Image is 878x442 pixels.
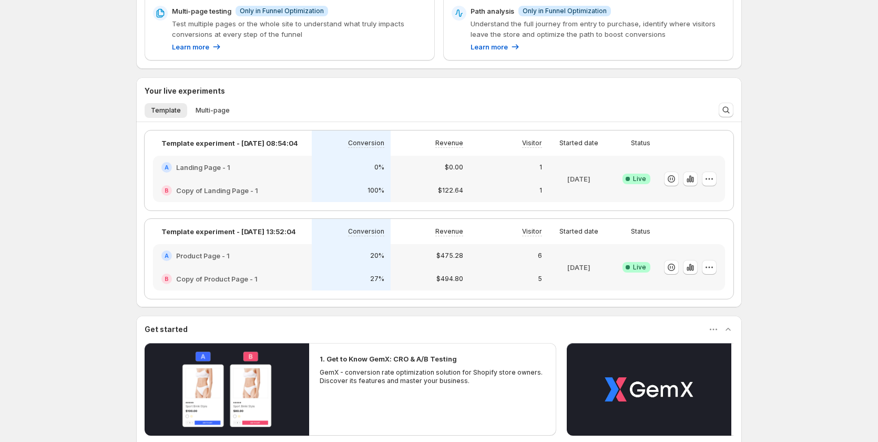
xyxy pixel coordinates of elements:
[522,227,542,236] p: Visitor
[471,18,725,39] p: Understand the full journey from entry to purchase, identify where visitors leave the store and o...
[471,42,508,52] p: Learn more
[165,276,169,282] h2: B
[445,163,463,172] p: $0.00
[370,275,384,283] p: 27%
[436,252,463,260] p: $475.28
[539,163,542,172] p: 1
[567,174,590,184] p: [DATE]
[567,343,731,436] button: Play video
[172,42,222,52] a: Learn more
[719,103,733,117] button: Search and filter results
[176,274,258,284] h2: Copy of Product Page - 1
[196,106,230,115] span: Multi-page
[172,42,209,52] p: Learn more
[471,42,520,52] a: Learn more
[172,18,426,39] p: Test multiple pages or the whole site to understand what truly impacts conversions at every step ...
[471,6,514,16] p: Path analysis
[240,7,324,15] span: Only in Funnel Optimization
[348,227,384,236] p: Conversion
[438,186,463,195] p: $122.64
[567,262,590,273] p: [DATE]
[367,186,384,195] p: 100%
[631,139,650,147] p: Status
[348,139,384,147] p: Conversion
[145,324,188,335] h3: Get started
[165,187,169,194] h2: B
[631,227,650,236] p: Status
[172,6,231,16] p: Multi-page testing
[161,226,296,237] p: Template experiment - [DATE] 13:52:04
[539,186,542,195] p: 1
[538,275,542,283] p: 5
[435,227,463,236] p: Revenue
[523,7,607,15] span: Only in Funnel Optimization
[559,139,598,147] p: Started date
[320,354,457,364] h2: 1. Get to Know GemX: CRO & A/B Testing
[145,343,309,436] button: Play video
[176,162,230,173] h2: Landing Page - 1
[538,252,542,260] p: 6
[161,138,298,148] p: Template experiment - [DATE] 08:54:04
[151,106,181,115] span: Template
[176,250,230,261] h2: Product Page - 1
[165,164,169,170] h2: A
[633,263,646,272] span: Live
[435,139,463,147] p: Revenue
[320,368,546,385] p: GemX - conversion rate optimization solution for Shopify store owners. Discover its features and ...
[370,252,384,260] p: 20%
[145,86,225,96] h3: Your live experiments
[374,163,384,172] p: 0%
[522,139,542,147] p: Visitor
[165,253,169,259] h2: A
[559,227,598,236] p: Started date
[436,275,463,283] p: $494.80
[176,185,258,196] h2: Copy of Landing Page - 1
[633,175,646,183] span: Live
